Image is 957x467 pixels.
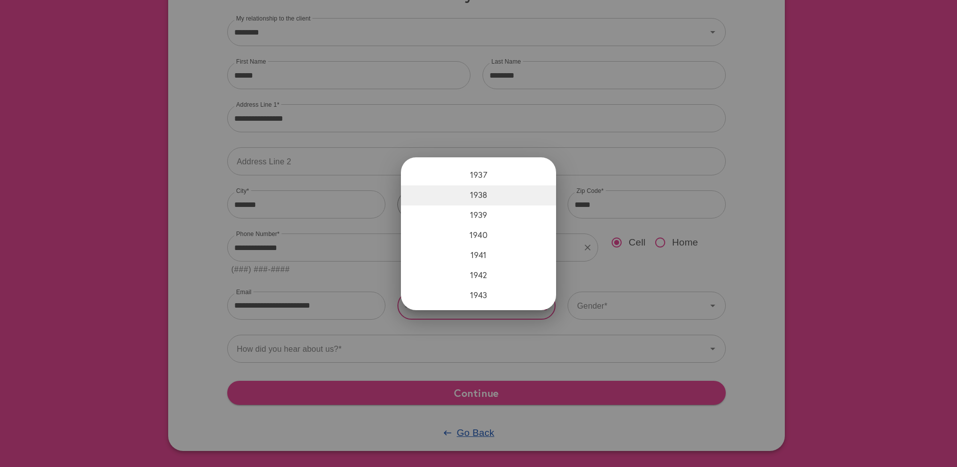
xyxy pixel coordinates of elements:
[470,147,488,162] h6: 1936
[470,207,488,222] h6: 1939
[470,268,488,282] h6: 1942
[470,288,488,302] h6: 1943
[470,187,488,202] h6: 1938
[470,167,487,182] h6: 1937
[470,308,488,322] h6: 1944
[469,227,488,242] h6: 1940
[470,248,487,262] h6: 1941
